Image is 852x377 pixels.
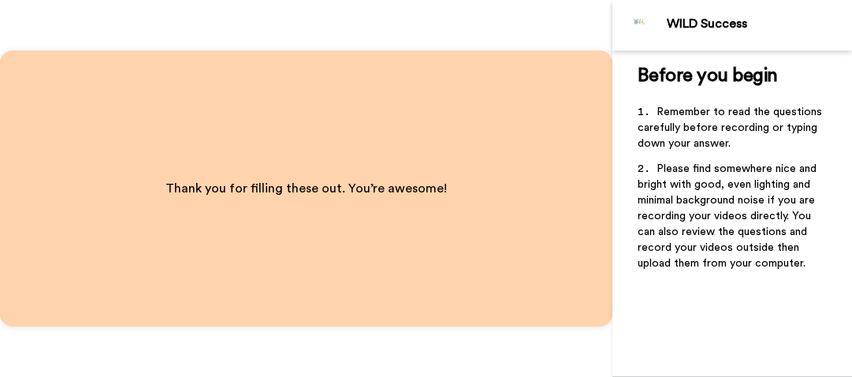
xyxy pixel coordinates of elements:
[638,163,820,269] span: Please find somewhere nice and bright with good, even lighting and minimal background noise if yo...
[166,182,447,195] span: Thank you for filling these out. You’re awesome!
[621,6,659,44] img: Profile Image
[667,17,851,32] div: WILD Success
[638,66,777,85] span: Before you begin
[638,106,825,149] span: Remember to read the questions carefully before recording or typing down your answer.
